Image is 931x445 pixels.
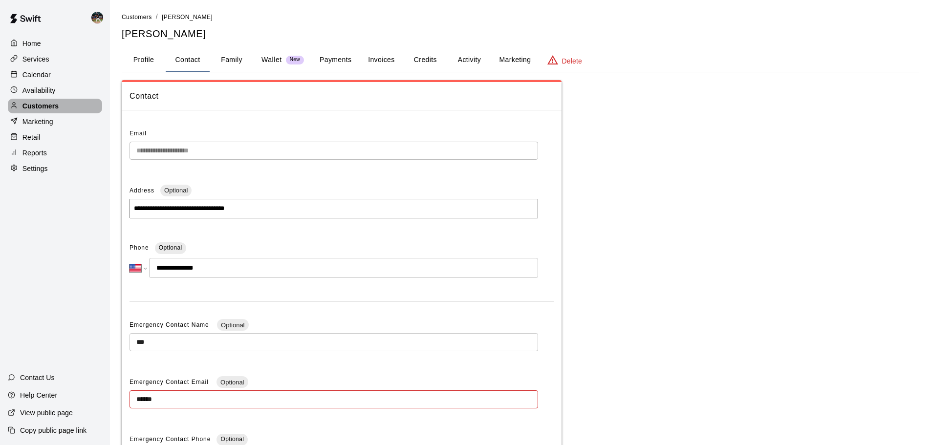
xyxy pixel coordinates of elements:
p: Copy public page link [20,425,87,435]
p: Services [22,54,49,64]
button: Payments [312,48,359,72]
a: Calendar [8,67,102,82]
img: Nolan Gilbert [91,12,103,23]
a: Services [8,52,102,66]
span: Optional [160,187,192,194]
a: Reports [8,146,102,160]
p: Help Center [20,390,57,400]
button: Activity [447,48,491,72]
li: / [156,12,158,22]
p: Home [22,39,41,48]
a: Settings [8,161,102,176]
span: Optional [220,436,244,443]
p: Wallet [261,55,282,65]
a: Marketing [8,114,102,129]
div: basic tabs example [122,48,919,72]
span: Customers [122,14,152,21]
a: Retail [8,130,102,145]
span: Email [130,130,147,137]
p: Calendar [22,70,51,80]
h5: [PERSON_NAME] [122,27,919,41]
button: Family [210,48,254,72]
button: Marketing [491,48,539,72]
span: Contact [130,90,554,103]
p: Customers [22,101,59,111]
span: Optional [217,321,248,329]
button: Credits [403,48,447,72]
span: Emergency Contact Name [130,321,211,328]
span: New [286,57,304,63]
div: The email of an existing customer can only be changed by the customer themselves at https://book.... [130,142,538,160]
span: Optional [159,244,182,251]
p: Settings [22,164,48,173]
p: Contact Us [20,373,55,382]
span: Address [130,187,154,194]
span: [PERSON_NAME] [162,14,213,21]
div: Nolan Gilbert [89,8,110,27]
button: Profile [122,48,166,72]
p: Delete [562,56,582,66]
p: Reports [22,148,47,158]
nav: breadcrumb [122,12,919,22]
a: Home [8,36,102,51]
p: Retail [22,132,41,142]
span: Phone [130,240,149,256]
button: Contact [166,48,210,72]
span: Emergency Contact Email [130,379,211,385]
a: Customers [8,99,102,113]
span: Optional [217,379,248,386]
button: Invoices [359,48,403,72]
p: View public page [20,408,73,418]
a: Availability [8,83,102,98]
p: Marketing [22,117,53,127]
a: Customers [122,13,152,21]
p: Availability [22,85,56,95]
